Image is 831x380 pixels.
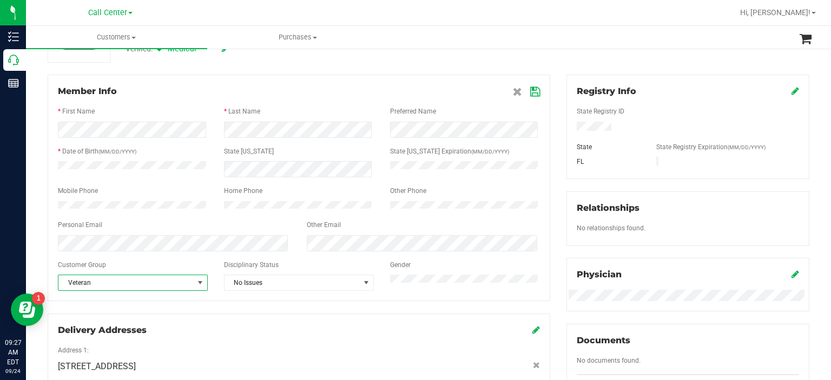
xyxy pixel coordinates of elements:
[98,149,136,155] span: (MM/DD/YYYY)
[58,260,106,270] label: Customer Group
[577,203,639,213] span: Relationships
[208,32,388,42] span: Purchases
[360,275,373,290] span: select
[390,186,426,196] label: Other Phone
[224,186,262,196] label: Home Phone
[5,367,21,375] p: 09/24
[728,144,766,150] span: (MM/DD/YYYY)
[8,78,19,89] inline-svg: Reports
[62,146,136,156] label: Date of Birth
[740,8,810,17] span: Hi, [PERSON_NAME]!
[58,275,194,290] span: Veteran
[58,345,89,355] label: Address 1:
[207,26,388,49] a: Purchases
[224,146,274,156] label: State [US_STATE]
[577,86,636,96] span: Registry Info
[8,31,19,42] inline-svg: Inventory
[577,223,645,233] label: No relationships found.
[224,260,279,270] label: Disciplinary Status
[5,338,21,367] p: 09:27 AM EDT
[58,220,102,230] label: Personal Email
[88,8,127,17] span: Call Center
[8,55,19,65] inline-svg: Call Center
[577,106,624,116] label: State Registry ID
[577,269,622,279] span: Physician
[32,292,45,305] iframe: Resource center unread badge
[58,86,117,96] span: Member Info
[656,142,766,152] label: State Registry Expiration
[390,146,509,156] label: State [US_STATE] Expiration
[569,142,648,152] div: State
[390,106,436,116] label: Preferred Name
[58,325,147,335] span: Delivery Addresses
[471,149,509,155] span: (MM/DD/YYYY)
[577,335,630,345] span: Documents
[58,186,98,196] label: Mobile Phone
[62,106,95,116] label: First Name
[569,157,648,166] div: FL
[194,275,207,290] span: select
[58,360,136,373] span: [STREET_ADDRESS]
[26,26,207,49] a: Customers
[307,220,341,230] label: Other Email
[228,106,260,116] label: Last Name
[390,260,411,270] label: Gender
[225,275,360,290] span: No Issues
[26,32,207,42] span: Customers
[11,294,43,326] iframe: Resource center
[577,357,641,364] span: No documents found.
